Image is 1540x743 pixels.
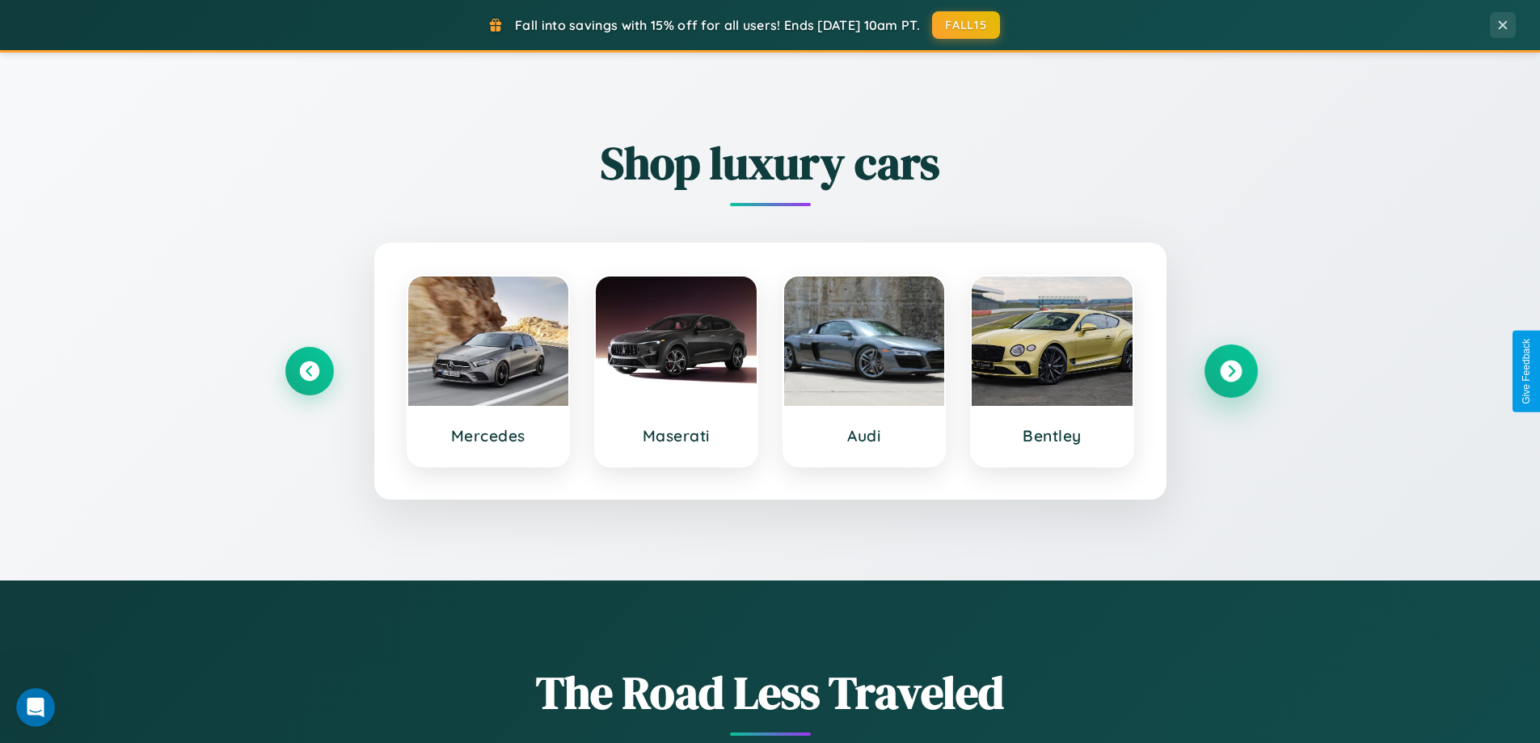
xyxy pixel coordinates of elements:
h2: Shop luxury cars [285,132,1255,194]
h3: Audi [800,426,929,445]
span: Fall into savings with 15% off for all users! Ends [DATE] 10am PT. [515,17,920,33]
div: Give Feedback [1521,339,1532,404]
h3: Maserati [612,426,740,445]
button: FALL15 [932,11,1000,39]
h3: Bentley [988,426,1116,445]
iframe: Intercom live chat [16,688,55,727]
h3: Mercedes [424,426,553,445]
h1: The Road Less Traveled [285,661,1255,724]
